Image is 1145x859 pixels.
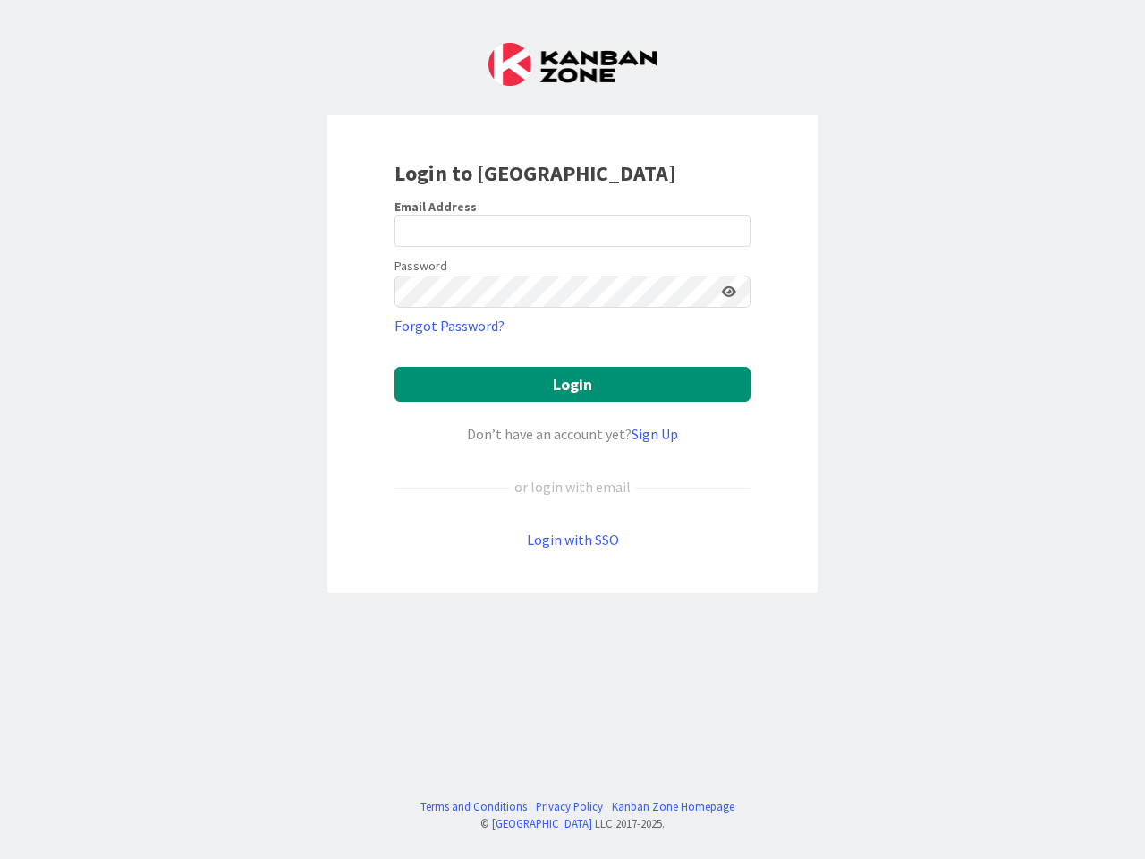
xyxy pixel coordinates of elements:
a: Kanban Zone Homepage [612,798,734,815]
img: Kanban Zone [488,43,657,86]
label: Password [394,257,447,276]
div: or login with email [510,476,635,498]
div: © LLC 2017- 2025 . [411,815,734,832]
a: Terms and Conditions [420,798,527,815]
b: Login to [GEOGRAPHIC_DATA] [394,159,676,187]
button: Login [394,367,751,402]
label: Email Address [394,199,477,215]
a: Forgot Password? [394,315,505,336]
div: Don’t have an account yet? [394,423,751,445]
a: [GEOGRAPHIC_DATA] [492,816,592,830]
a: Privacy Policy [536,798,603,815]
a: Sign Up [632,425,678,443]
a: Login with SSO [527,531,619,549]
